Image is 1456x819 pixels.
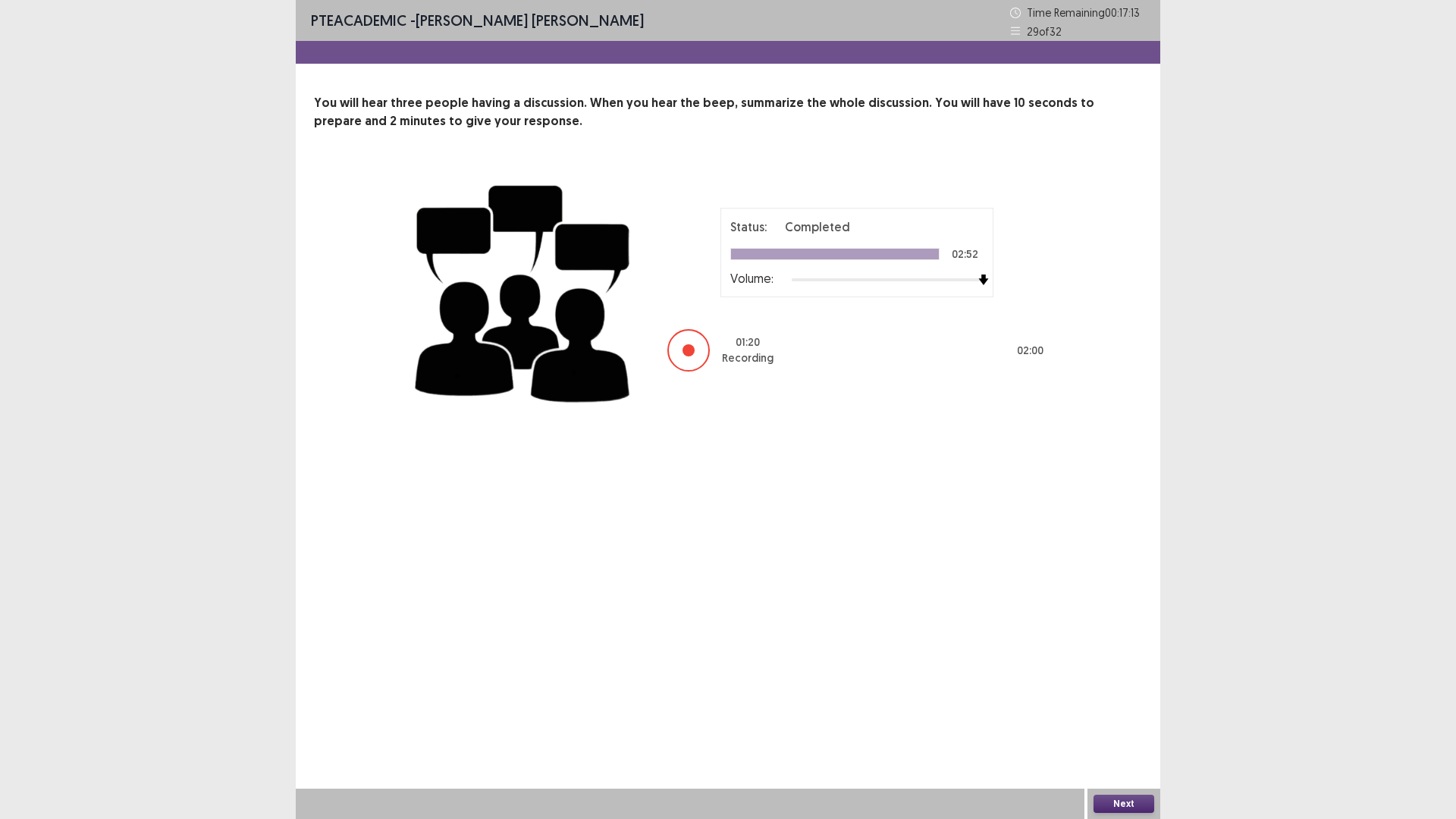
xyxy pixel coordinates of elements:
p: 29 of 32 [1027,24,1062,39]
p: 01 : 20 [736,334,760,350]
img: arrow-thumb [978,275,989,285]
p: Time Remaining 00 : 17 : 13 [1027,5,1145,20]
p: You will hear three people having a discussion. When you hear the beep, summarize the whole discu... [314,94,1142,130]
img: group-discussion [409,167,637,415]
p: 02 : 00 [1017,343,1043,359]
p: Status: [730,218,767,236]
span: PTE academic [311,11,406,30]
p: Volume: [730,269,773,287]
p: - [PERSON_NAME] [PERSON_NAME] [311,9,644,32]
p: 02:52 [952,249,978,259]
button: Next [1094,795,1154,813]
p: Recording [722,350,773,366]
p: Completed [785,218,850,236]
